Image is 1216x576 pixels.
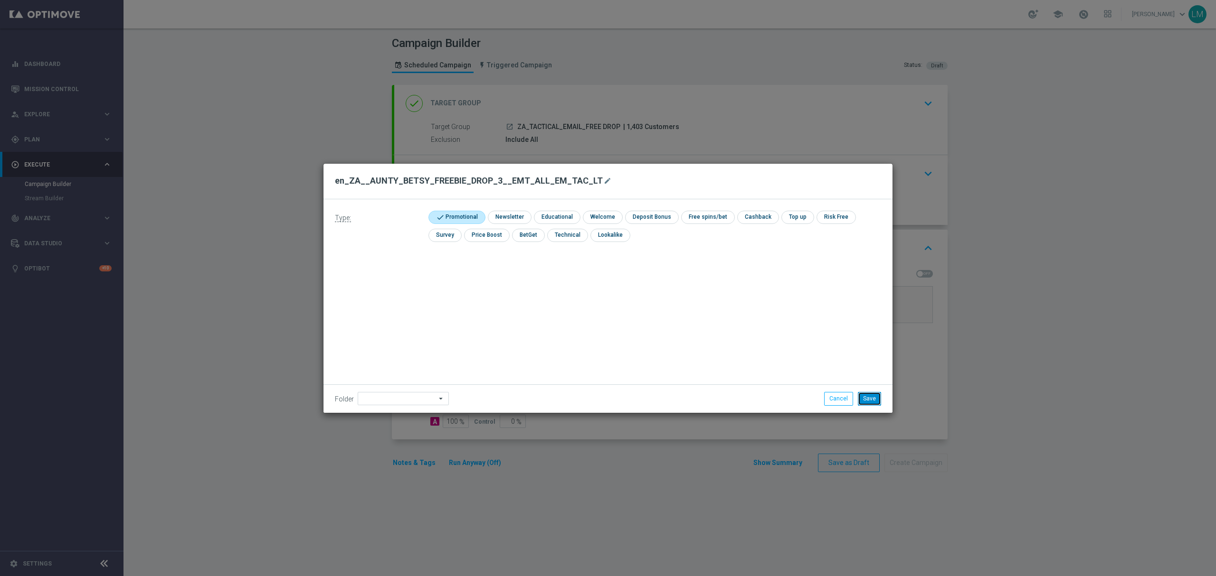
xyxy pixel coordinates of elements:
[335,395,354,403] label: Folder
[858,392,881,405] button: Save
[604,177,611,185] i: mode_edit
[824,392,853,405] button: Cancel
[335,175,603,186] h2: en_ZA__AUNTY_BETSY_FREEBIE_DROP_3__EMT_ALL_EM_TAC_LT
[603,175,615,186] button: mode_edit
[437,392,446,405] i: arrow_drop_down
[335,214,351,222] span: Type:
